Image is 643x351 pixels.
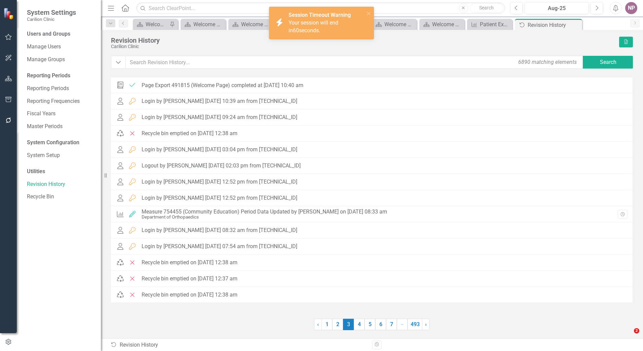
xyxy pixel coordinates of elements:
div: Revision History [110,341,367,349]
span: Your session will end in seconds. [289,19,338,34]
button: close [367,9,371,17]
div: Users and Groups [27,30,94,38]
div: Utilities [27,168,94,175]
div: Measure 754455 (Community Education) Period Data Updated by [PERSON_NAME] on [DATE] 08:33 am [142,209,387,215]
span: › [425,321,427,327]
div: Login by [PERSON_NAME] [DATE] 07:54 am from [TECHNICAL_ID] [142,243,297,249]
span: 2 [634,328,639,334]
div: Login by [PERSON_NAME] [DATE] 12:52 pm from [TECHNICAL_ID] [142,195,297,201]
div: Login by [PERSON_NAME] [DATE] 09:24 am from [TECHNICAL_ID] [142,114,297,120]
div: Reporting Periods [27,72,94,80]
button: Search [583,56,633,69]
a: Manage Groups [27,56,94,64]
div: Department of Orthopaedics [142,214,387,220]
a: Fiscal Years [27,110,94,118]
div: Logout by [PERSON_NAME] [DATE] 02:03 pm from [TECHNICAL_ID] [142,163,301,169]
button: NP [625,2,637,14]
div: Recycle bin emptied on [DATE] 12:38 am [142,260,237,266]
span: System Settings [27,8,76,16]
div: Welcome Page [146,20,168,29]
div: 6890 matching elements [517,57,578,68]
a: Manage Users [27,43,94,51]
a: 6 [375,319,386,330]
div: Aug-25 [527,4,587,12]
input: Search Revision History... [125,56,584,69]
div: Welcome Page [432,20,463,29]
button: Aug-25 [525,2,589,14]
a: 1 [321,319,332,330]
div: System Configuration [27,139,94,147]
a: 5 [365,319,375,330]
button: Search [470,3,503,13]
div: Recycle bin emptied on [DATE] 12:37 am [142,276,237,282]
img: ClearPoint Strategy [3,8,15,19]
div: Login by [PERSON_NAME] [DATE] 03:04 pm from [TECHNICAL_ID] [142,147,297,153]
a: Recycle Bin [27,193,94,201]
a: 493 [408,319,422,330]
a: Welcome Page [230,20,272,29]
input: Search ClearPoint... [136,2,505,14]
div: Login by [PERSON_NAME] [DATE] 12:52 pm from [TECHNICAL_ID] [142,179,297,185]
a: 2 [332,319,343,330]
div: Revision History [111,37,616,44]
a: System Setup [27,152,94,159]
a: Reporting Frequencies [27,97,94,105]
div: Welcome Page [193,20,224,29]
a: Welcome Page [421,20,463,29]
a: Reporting Periods [27,85,94,92]
a: 4 [354,319,365,330]
a: 7 [386,319,397,330]
div: Page Export 491815 (Welcome Page) completed at [DATE] 10:40 am [142,82,303,88]
div: Revision History [528,21,580,29]
div: Carilion Clinic [111,44,616,49]
a: Welcome Page [182,20,224,29]
span: ‹ [317,321,319,327]
a: Master Periods [27,123,94,130]
small: Carilion Clinic [27,16,76,22]
a: Patient Experience - Likelihood of Your Recommending Our Practice to Others (Velocity Care) [469,20,510,29]
span: 60 [293,27,299,34]
div: Patient Experience - Likelihood of Your Recommending Our Practice to Others (Velocity Care) [480,20,510,29]
strong: Session Timeout Warning [289,12,351,18]
span: Search [479,5,494,10]
div: Login by [PERSON_NAME] [DATE] 10:39 am from [TECHNICAL_ID] [142,98,297,104]
div: Login by [PERSON_NAME] [DATE] 08:32 am from [TECHNICAL_ID] [142,227,297,233]
span: 3 [343,319,354,330]
div: Recycle bin emptied on [DATE] 12:38 am [142,130,237,136]
a: Welcome Page [135,20,168,29]
a: Welcome Page [373,20,415,29]
div: Welcome Page [384,20,415,29]
a: Revision History [27,181,94,188]
div: Recycle bin emptied on [DATE] 12:38 am [142,292,237,298]
iframe: Intercom live chat [620,328,636,344]
div: Welcome Page [241,20,272,29]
